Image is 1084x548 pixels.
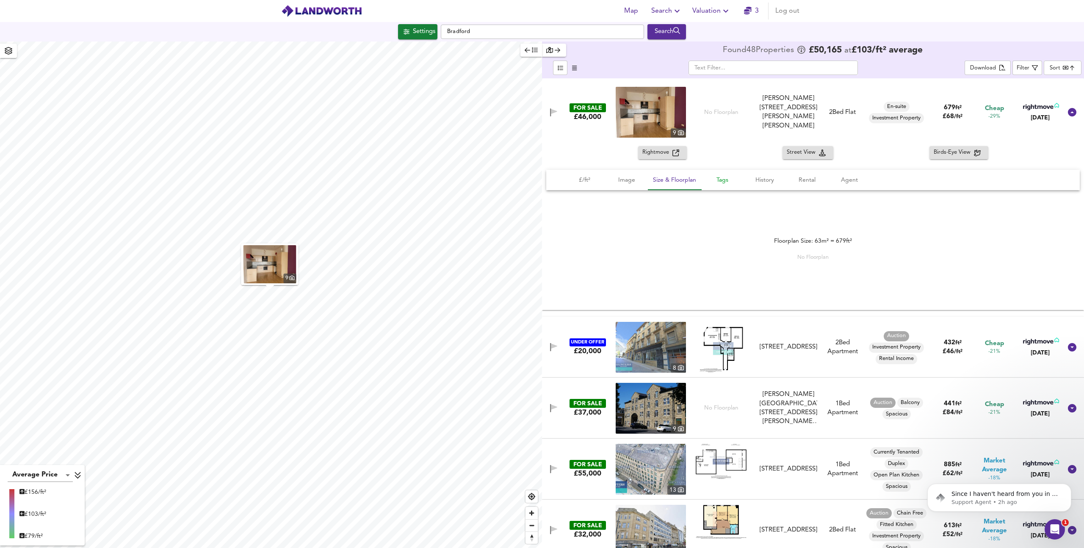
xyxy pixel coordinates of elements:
[877,520,917,530] div: Fitted Kitchen
[791,175,823,185] span: Rental
[1050,64,1060,72] div: Sort
[760,343,817,351] div: [STREET_ADDRESS]
[893,509,926,517] span: Chain Free
[1021,410,1059,418] div: [DATE]
[760,526,817,534] div: [STREET_ADDRESS]
[570,460,606,469] div: FOR SALE
[706,175,738,185] span: Tags
[525,532,538,544] span: Reset bearing to north
[772,3,803,19] button: Log out
[884,102,910,112] div: En-suite
[882,482,911,492] div: Spacious
[775,5,799,17] span: Log out
[934,148,974,158] span: Birds-Eye View
[955,105,962,111] span: ft²
[696,444,747,479] img: Floorplan
[689,61,858,75] input: Text Filter...
[870,448,923,456] span: Currently Tenanted
[944,340,955,346] span: 432
[1044,61,1081,75] div: Sort
[542,439,1084,500] div: FOR SALE£55,000 property thumbnail 13 Floorplan[STREET_ADDRESS]1Bed ApartmentCurrently TenantedDu...
[1017,64,1029,73] div: Filter
[704,404,738,412] span: No Floorplan
[7,6,163,39] div: Joe says…
[760,94,817,130] div: [PERSON_NAME][STREET_ADDRESS][PERSON_NAME][PERSON_NAME]
[884,331,909,341] div: Auction
[760,390,817,426] div: [PERSON_NAME][GEOGRAPHIC_DATA], [STREET_ADDRESS][PERSON_NAME][PERSON_NAME]
[870,399,896,407] span: Auction
[866,509,892,517] span: Auction
[145,274,159,288] button: Send a message…
[574,530,601,539] div: £32,000
[616,444,686,495] a: property thumbnail 13
[19,488,46,496] div: £ 156/ft²
[616,87,686,138] img: property thumbnail
[965,61,1011,75] div: split button
[833,175,866,185] span: Agent
[774,254,852,261] span: No Floorplan
[617,3,644,19] button: Map
[704,108,738,116] span: No Floorplan
[929,146,988,159] button: Birds-Eye View
[542,78,1084,146] div: FOR SALE£46,000 property thumbnail 9 No Floorplan[PERSON_NAME][STREET_ADDRESS][PERSON_NAME][PERSO...
[821,338,864,357] div: 2 Bed Apartment
[944,105,955,111] span: 679
[877,521,917,529] span: Fitted Kitchen
[1067,525,1077,535] svg: Show Details
[944,523,955,529] span: 613
[671,128,686,138] div: 9
[809,46,842,55] span: £ 50,165
[869,343,924,351] span: Investment Property
[893,508,926,518] div: Chain Free
[8,468,73,482] div: Average Price
[943,113,962,120] span: £ 68
[970,64,996,73] div: Download
[647,24,686,39] button: Search
[897,398,923,408] div: Balcony
[882,483,911,490] span: Spacious
[525,520,538,531] span: Zoom out
[570,521,606,530] div: FOR SALE
[829,526,856,534] div: 2 Bed Flat
[525,531,538,544] button: Reset bearing to north
[821,460,864,479] div: 1 Bed Apartment
[943,531,962,538] span: £ 52
[243,245,296,283] img: property thumbnail
[876,354,917,364] div: Rental Income
[398,24,437,39] button: Settings
[774,237,852,261] div: Floorplan Size: 63m² = 679ft²
[870,398,896,408] div: Auction
[972,457,1016,475] span: Market Average
[882,410,911,418] span: Spacious
[954,114,962,119] span: / ft²
[955,401,962,407] span: ft²
[988,348,1000,355] span: -21%
[738,3,765,19] button: 3
[829,108,856,117] div: 2 Bed Flat
[621,5,641,17] span: Map
[1067,403,1077,413] svg: Show Details
[671,363,686,373] div: 8
[885,459,908,469] div: Duplex
[965,61,1011,75] button: Download
[7,39,163,163] div: Support Agent says…
[14,44,156,119] div: Our platform integrates with Rightmove to provide live property listings and historical data, but...
[852,46,923,55] span: £ 103 / ft² average
[756,343,821,351] div: Georges House, Upper Millergate Town Centre, Bradford, West Yorkshire, BD1 1SX
[943,349,962,355] span: £ 46
[616,383,686,434] a: property thumbnail 9
[616,383,686,434] img: property thumbnail
[870,447,923,457] div: Currently Tenanted
[542,146,1084,310] div: FOR SALE£46,000 property thumbnail 9 No Floorplan[PERSON_NAME][STREET_ADDRESS][PERSON_NAME][PERSO...
[616,444,686,495] img: property thumbnail
[944,462,955,468] span: 885
[671,424,686,434] div: 9
[86,96,93,102] a: Source reference 11479023:
[653,175,696,185] span: Size & Floorplan
[821,399,864,418] div: 1 Bed Apartment
[972,518,1016,536] span: Market Average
